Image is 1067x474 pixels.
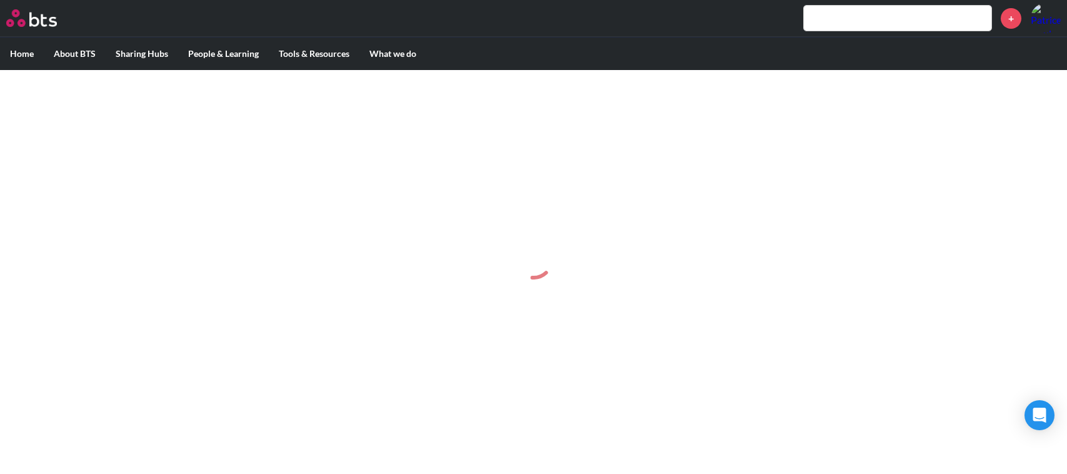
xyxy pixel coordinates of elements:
[6,9,57,27] img: BTS Logo
[1031,3,1061,33] img: Patrice Gaul
[44,38,106,70] label: About BTS
[106,38,178,70] label: Sharing Hubs
[1024,400,1054,430] div: Open Intercom Messenger
[6,9,80,27] a: Go home
[1031,3,1061,33] a: Profile
[1001,8,1021,29] a: +
[269,38,359,70] label: Tools & Resources
[359,38,426,70] label: What we do
[178,38,269,70] label: People & Learning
